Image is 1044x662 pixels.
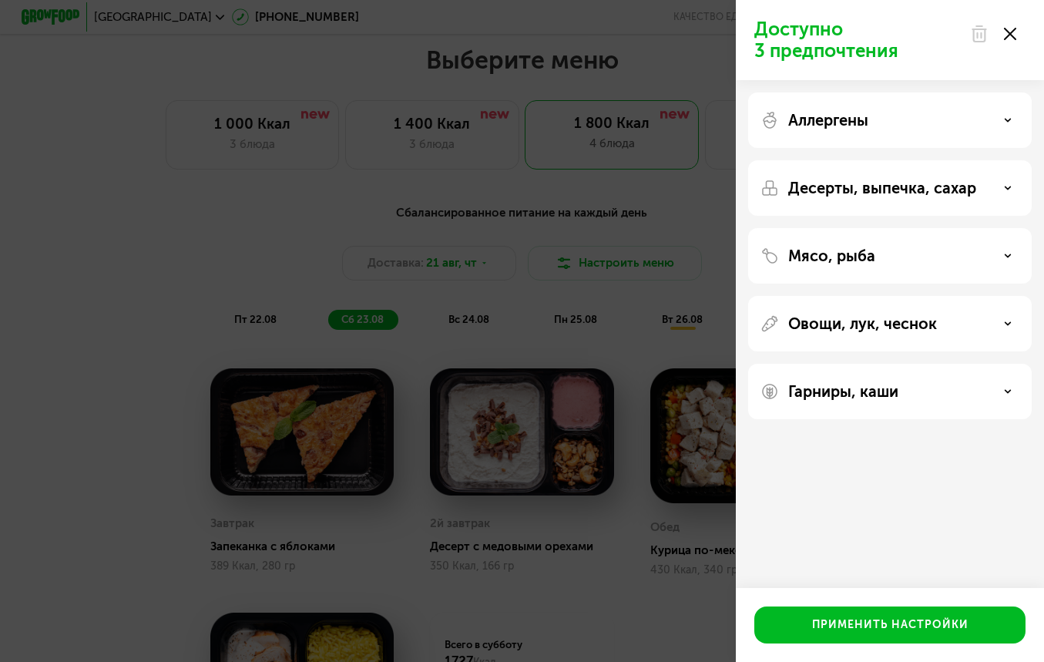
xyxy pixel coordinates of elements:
[788,247,875,265] p: Мясо, рыба
[754,607,1026,644] button: Применить настройки
[788,179,976,197] p: Десерты, выпечка, сахар
[788,382,898,401] p: Гарниры, каши
[788,111,868,129] p: Аллергены
[812,617,968,633] div: Применить настройки
[754,18,961,62] p: Доступно 3 предпочтения
[788,314,937,333] p: Овощи, лук, чеснок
